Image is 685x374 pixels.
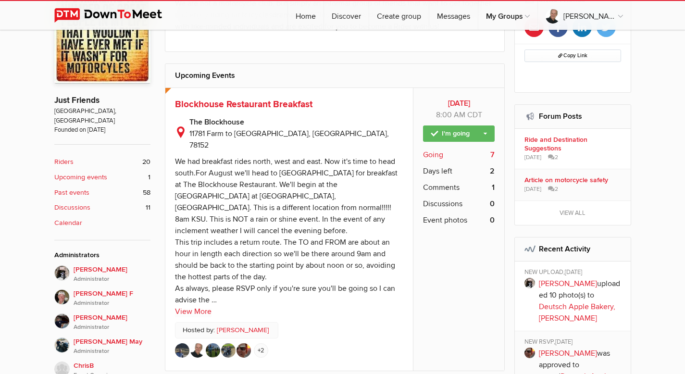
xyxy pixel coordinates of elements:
[54,8,177,23] img: DownToMeet
[175,99,312,110] a: Blockhouse Restaurant Breakfast
[548,153,558,162] span: 2
[189,129,389,150] span: 11781 Farm to [GEOGRAPHIC_DATA], [GEOGRAPHIC_DATA], 78152
[423,214,467,226] span: Event photos
[54,202,150,213] a: Discussions 11
[54,107,150,125] span: [GEOGRAPHIC_DATA], [GEOGRAPHIC_DATA]
[190,343,205,358] img: John Rhodes
[524,176,624,185] b: Article on motorcycle safety
[423,165,452,177] span: Days left
[221,343,236,358] img: Reagan R
[490,214,495,226] b: 0
[515,201,631,225] a: View all
[175,343,189,358] img: Kenneth Manuel
[54,332,150,356] a: [PERSON_NAME] MayAdministrator
[142,157,150,167] span: 20
[54,125,150,135] span: Founded on [DATE]
[175,157,398,305] div: We had breakfast rides north, west and east. Now it's time to head south.For August we'll head to...
[538,1,631,30] a: [PERSON_NAME]
[74,275,150,284] i: Administrator
[429,1,478,30] a: Messages
[54,265,70,281] img: John P
[423,98,495,109] b: [DATE]
[54,187,89,198] b: Past events
[175,64,495,87] h2: Upcoming Events
[524,153,541,162] span: [DATE]
[324,1,369,30] a: Discover
[524,185,541,194] span: [DATE]
[54,218,82,228] b: Calendar
[288,1,324,30] a: Home
[148,172,150,183] span: 1
[74,337,150,356] span: [PERSON_NAME] May
[146,202,150,213] span: 11
[54,313,70,329] img: Scott May
[54,308,150,332] a: [PERSON_NAME]Administrator
[539,349,597,358] a: [PERSON_NAME]
[175,306,212,317] a: View More
[558,52,587,59] span: Copy Link
[423,149,443,161] span: Going
[237,343,251,358] img: Cindy Barlow
[524,338,624,348] div: NEW RSVP,
[54,157,74,167] b: Riders
[490,198,495,210] b: 0
[54,157,150,167] a: Riders 20
[490,165,495,177] b: 2
[54,218,150,228] a: Calendar
[254,343,268,358] a: +2
[548,185,558,194] span: 2
[515,129,631,169] a: Ride and Destination Suggestions [DATE] 2
[423,198,462,210] span: Discussions
[555,338,573,346] span: [DATE]
[423,125,495,142] a: I'm going
[217,325,269,336] a: [PERSON_NAME]
[74,347,150,356] i: Administrator
[436,110,465,120] span: 8:00 AM
[539,278,624,324] p: uploaded 10 photo(s) to
[369,1,429,30] a: Create group
[54,172,150,183] a: Upcoming events 1
[74,312,150,332] span: [PERSON_NAME]
[524,50,621,62] button: Copy Link
[54,265,150,284] a: [PERSON_NAME]Administrator
[189,116,404,128] b: The Blockhouse
[74,264,150,284] span: [PERSON_NAME]
[478,1,537,30] a: My Groups
[524,136,624,153] b: Ride and Destination Suggestions
[524,268,624,278] div: NEW UPLOAD,
[524,237,621,261] h2: Recent Activity
[423,182,460,193] span: Comments
[539,112,582,121] a: Forum Posts
[74,288,150,308] span: [PERSON_NAME] F
[74,299,150,308] i: Administrator
[54,202,90,213] b: Discussions
[54,284,150,308] a: [PERSON_NAME] FAdministrator
[54,172,107,183] b: Upcoming events
[175,322,278,338] p: Hosted by:
[492,182,495,193] b: 1
[74,323,150,332] i: Administrator
[54,187,150,198] a: Past events 58
[206,343,220,358] img: RobertM
[565,268,582,276] span: [DATE]
[54,250,150,261] div: Administrators
[515,169,631,200] a: Article on motorcycle safety [DATE] 2
[467,110,482,120] span: America/Chicago
[54,337,70,353] img: Barb May
[143,187,150,198] span: 58
[54,289,70,305] img: Butch F
[539,302,615,323] a: Deutsch Apple Bakery, [PERSON_NAME]
[490,149,495,161] b: 7
[539,279,597,288] a: [PERSON_NAME]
